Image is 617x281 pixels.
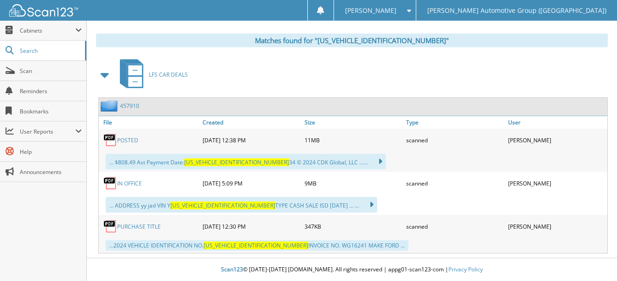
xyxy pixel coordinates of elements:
[204,242,308,249] span: [US_VEHICLE_IDENTIFICATION_NUMBER]
[302,217,404,236] div: 347KB
[200,174,302,192] div: [DATE] 5:09 PM
[184,158,289,166] span: [US_VEHICLE_IDENTIFICATION_NUMBER]
[200,116,302,129] a: Created
[20,87,82,95] span: Reminders
[221,265,243,273] span: Scan123
[117,223,161,230] a: PURCHASE TITLE
[114,56,188,93] a: LFS CAR DEALS
[9,4,78,17] img: scan123-logo-white.svg
[345,8,396,13] span: [PERSON_NAME]
[427,8,606,13] span: [PERSON_NAME] Automotive Group ([GEOGRAPHIC_DATA])
[506,217,607,236] div: [PERSON_NAME]
[101,100,120,112] img: folder2.png
[200,131,302,149] div: [DATE] 12:38 PM
[20,67,82,75] span: Scan
[103,176,117,190] img: PDF.png
[20,128,75,135] span: User Reports
[170,202,275,209] span: [US_VEHICLE_IDENTIFICATION_NUMBER]
[103,133,117,147] img: PDF.png
[106,154,386,169] div: ... $808.49 Ast Payment Date: 34 © 2024 CDK Global, LLC ......
[448,265,483,273] a: Privacy Policy
[149,71,188,79] span: LFS CAR DEALS
[404,174,505,192] div: scanned
[302,116,404,129] a: Size
[302,174,404,192] div: 9MB
[302,131,404,149] div: 11MB
[20,47,80,55] span: Search
[506,116,607,129] a: User
[20,148,82,156] span: Help
[120,102,139,110] a: 457910
[117,136,138,144] a: POSTED
[87,259,617,281] div: © [DATE]-[DATE] [DOMAIN_NAME]. All rights reserved | appg01-scan123-com |
[96,34,608,47] div: Matches found for "[US_VEHICLE_IDENTIFICATION_NUMBER]"
[506,131,607,149] div: [PERSON_NAME]
[106,240,408,251] div: ...2024 VEHICLE IDENTIFICATION NO. INVOICE NO. WG16241 MAKE FORD ...
[20,107,82,115] span: Bookmarks
[404,217,505,236] div: scanned
[404,131,505,149] div: scanned
[404,116,505,129] a: Type
[99,116,200,129] a: File
[20,168,82,176] span: Announcements
[20,27,75,34] span: Cabinets
[103,219,117,233] img: PDF.png
[117,180,142,187] a: IN OFFICE
[506,174,607,192] div: [PERSON_NAME]
[200,217,302,236] div: [DATE] 12:30 PM
[106,197,377,213] div: ... ADDRESS yy jad VIN Y TYPE CASH SALE ISD [DATE] ... ...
